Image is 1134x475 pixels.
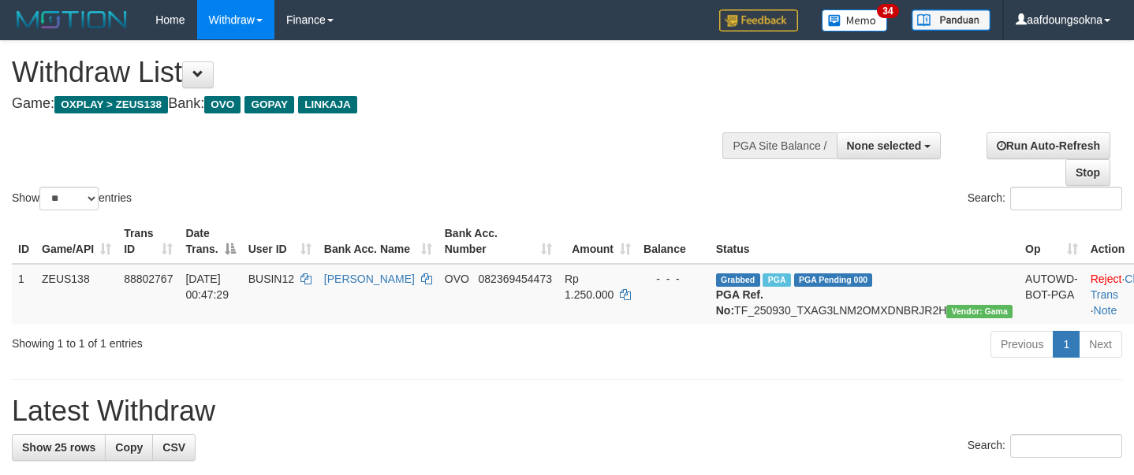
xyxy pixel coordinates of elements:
a: Note [1094,304,1117,317]
h4: Game: Bank: [12,96,740,112]
span: GOPAY [244,96,294,113]
label: Show entries [12,187,132,210]
td: 1 [12,264,35,325]
img: panduan.png [912,9,990,31]
span: Grabbed [716,273,760,287]
span: [DATE] 00:47:29 [185,273,229,301]
span: Copy [115,441,143,454]
td: TF_250930_TXAG3LNM2OMXDNBRJR2H [710,264,1019,325]
span: OXPLAY > ZEUS138 [54,96,168,113]
a: CSV [152,434,196,461]
th: Bank Acc. Name: activate to sort column ascending [318,219,438,264]
span: LINKAJA [298,96,357,113]
span: Marked by aafsreyleap [763,273,790,287]
th: Game/API: activate to sort column ascending [35,219,118,264]
button: None selected [837,132,942,159]
th: Op: activate to sort column ascending [1019,219,1084,264]
th: Balance [637,219,710,264]
span: PGA Pending [794,273,873,287]
select: Showentries [39,187,99,210]
span: CSV [162,441,185,454]
span: OVO [445,273,469,285]
span: OVO [204,96,241,113]
a: Stop [1065,159,1110,186]
a: [PERSON_NAME] [324,273,415,285]
th: User ID: activate to sort column ascending [242,219,318,264]
span: None selected [847,139,922,152]
th: Amount: activate to sort column ascending [558,219,637,264]
span: 34 [877,4,898,18]
a: Copy [105,434,153,461]
th: ID [12,219,35,264]
div: Showing 1 to 1 of 1 entries [12,329,461,351]
span: Vendor URL: https://trx31.1velocity.biz [946,305,1013,318]
th: Trans ID: activate to sort column ascending [118,219,179,264]
div: PGA Site Balance / [722,132,836,159]
span: Rp 1.250.000 [565,273,614,301]
span: Copy 082369454473 to clipboard [479,273,552,285]
td: ZEUS138 [35,264,118,325]
b: PGA Ref. No: [716,288,763,317]
img: Button%20Memo.svg [822,9,888,32]
th: Status [710,219,1019,264]
h1: Withdraw List [12,57,740,88]
div: - - - [643,271,703,287]
a: Show 25 rows [12,434,106,461]
img: Feedback.jpg [719,9,798,32]
span: BUSIN12 [248,273,294,285]
span: Show 25 rows [22,441,95,454]
a: 1 [1053,331,1080,358]
h1: Latest Withdraw [12,395,1122,427]
a: Reject [1091,273,1122,285]
a: Run Auto-Refresh [987,132,1110,159]
img: MOTION_logo.png [12,8,132,32]
a: Next [1079,331,1122,358]
th: Bank Acc. Number: activate to sort column ascending [438,219,558,264]
label: Search: [968,187,1122,210]
input: Search: [1010,434,1122,458]
td: AUTOWD-BOT-PGA [1019,264,1084,325]
th: Date Trans.: activate to sort column descending [179,219,241,264]
a: Previous [990,331,1054,358]
label: Search: [968,434,1122,458]
input: Search: [1010,187,1122,210]
span: 88802767 [124,273,173,285]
